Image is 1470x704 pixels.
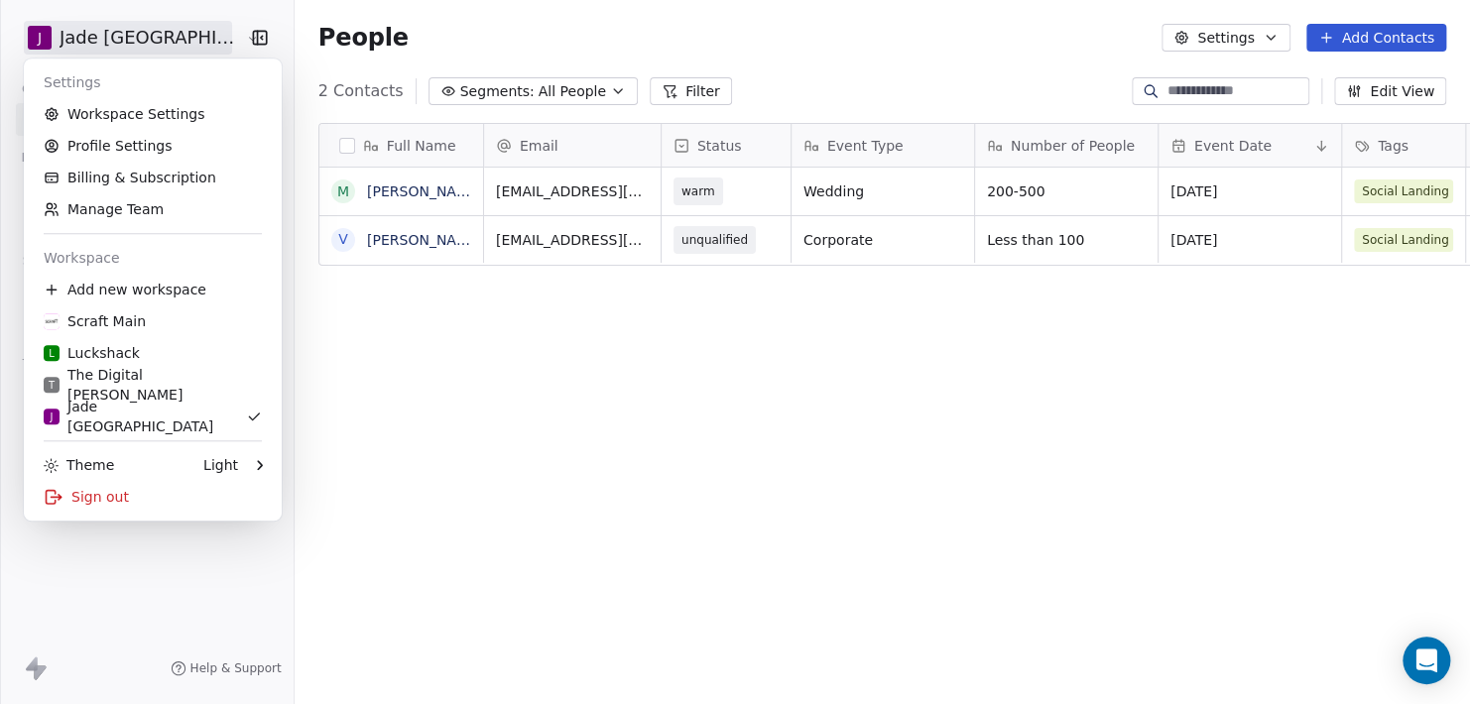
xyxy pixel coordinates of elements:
span: T [49,378,55,393]
div: Theme [44,455,114,475]
div: Scraft Main [44,311,146,331]
div: Settings [32,66,274,98]
a: Workspace Settings [32,98,274,130]
div: Jade [GEOGRAPHIC_DATA] [44,397,246,436]
a: Manage Team [32,193,274,225]
span: J [51,410,54,424]
a: Billing & Subscription [32,162,274,193]
div: Light [203,455,238,475]
div: Luckshack [44,343,140,363]
div: The Digital [PERSON_NAME] [44,365,262,405]
a: Profile Settings [32,130,274,162]
div: Sign out [32,481,274,513]
span: L [49,346,55,361]
div: Add new workspace [32,274,274,305]
div: Workspace [32,242,274,274]
img: Scraft%20logo%20square.jpg [44,313,60,329]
